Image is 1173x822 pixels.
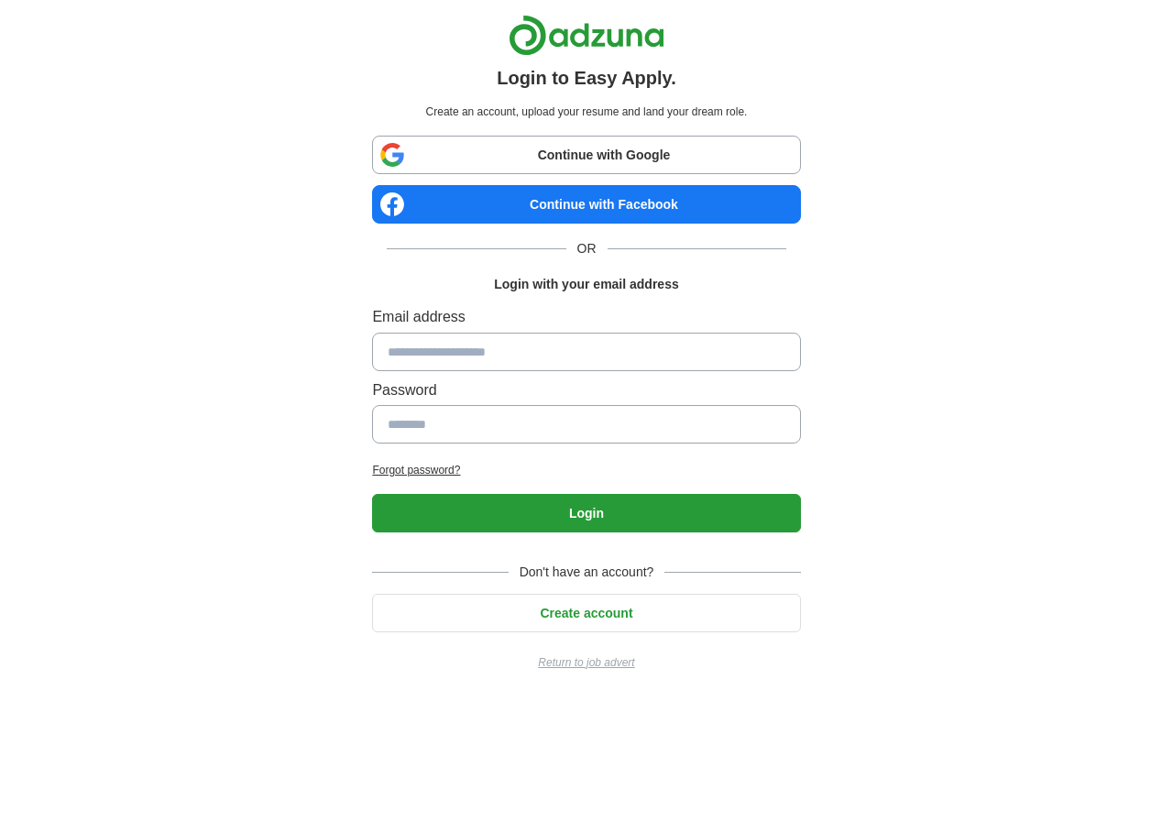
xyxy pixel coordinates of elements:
[372,378,800,402] label: Password
[372,606,800,620] a: Create account
[372,305,800,329] label: Email address
[509,15,664,56] img: Adzuna logo
[372,594,800,632] button: Create account
[376,104,796,121] p: Create an account, upload your resume and land your dream role.
[372,654,800,672] a: Return to job advert
[372,494,800,532] button: Login
[497,63,676,93] h1: Login to Easy Apply.
[494,274,678,294] h1: Login with your email address
[372,185,800,224] a: Continue with Facebook
[372,136,800,174] a: Continue with Google
[509,562,665,582] span: Don't have an account?
[372,462,800,479] a: Forgot password?
[566,238,608,258] span: OR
